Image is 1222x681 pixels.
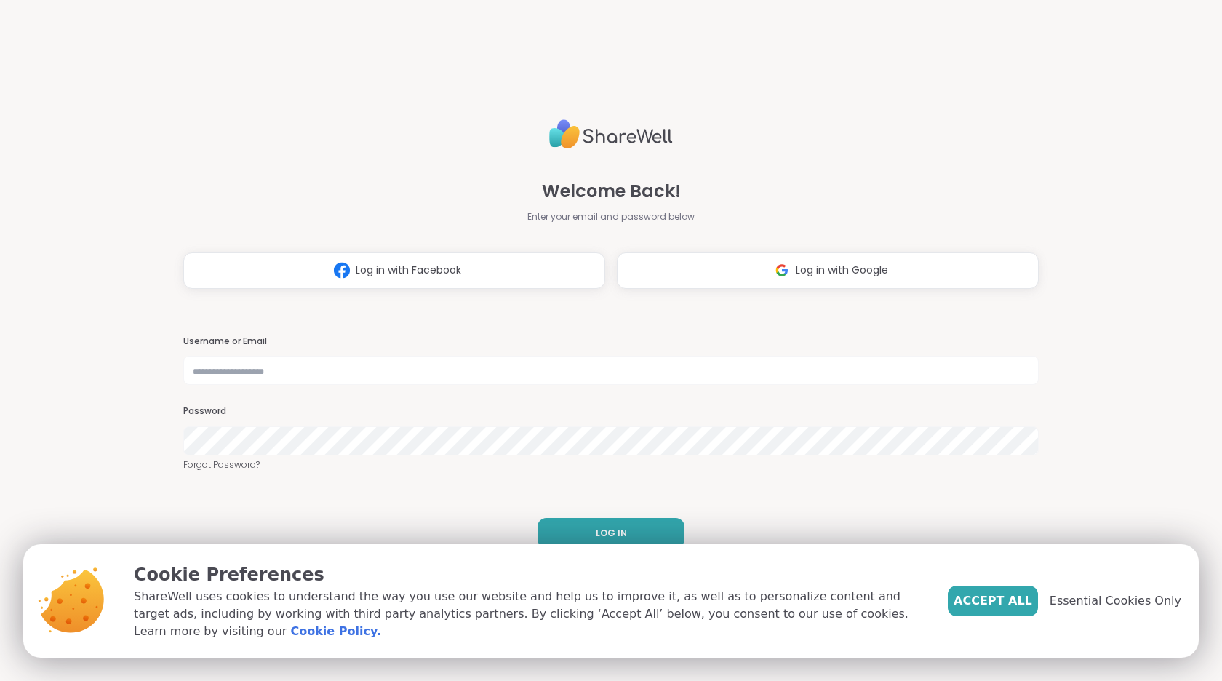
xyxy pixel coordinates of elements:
p: ShareWell uses cookies to understand the way you use our website and help us to improve it, as we... [134,588,925,640]
span: Enter your email and password below [527,210,695,223]
h3: Password [183,405,1039,418]
h3: Username or Email [183,335,1039,348]
img: ShareWell Logomark [328,257,356,284]
span: LOG IN [596,527,627,540]
span: Log in with Google [796,263,888,278]
button: Log in with Google [617,252,1039,289]
button: Accept All [948,586,1038,616]
span: Welcome Back! [542,178,681,204]
a: Cookie Policy. [290,623,380,640]
button: LOG IN [538,518,684,549]
span: Essential Cookies Only [1050,592,1181,610]
span: Accept All [954,592,1032,610]
img: ShareWell Logomark [768,257,796,284]
img: ShareWell Logo [549,113,673,155]
a: Forgot Password? [183,458,1039,471]
p: Cookie Preferences [134,562,925,588]
span: Log in with Facebook [356,263,461,278]
button: Log in with Facebook [183,252,605,289]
